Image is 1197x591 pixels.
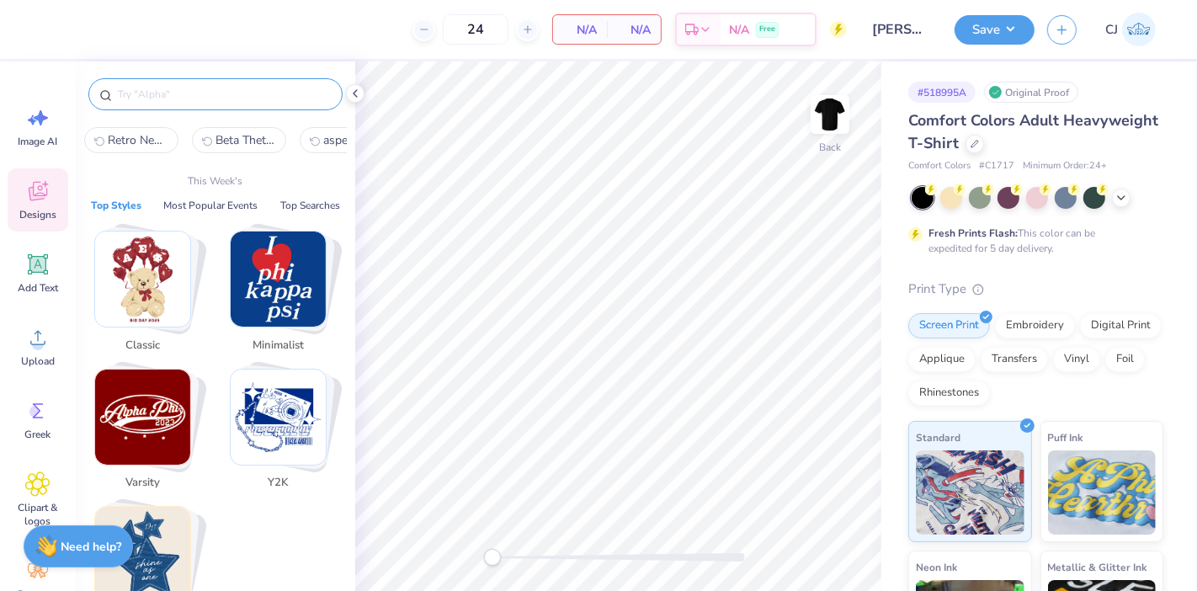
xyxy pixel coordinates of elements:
img: Classic [95,232,190,327]
div: Foil [1105,347,1145,372]
span: Varsity [115,475,170,492]
span: N/A [617,21,651,39]
span: CJ [1105,20,1118,40]
div: Applique [908,347,976,372]
span: Beta Theta Pi 90s Colorful Snowboarder [215,132,276,148]
img: Standard [916,450,1024,535]
div: Back [819,140,841,155]
p: This Week's [189,173,243,189]
button: Stack Card Button Minimalist [220,231,347,360]
span: Standard [916,429,960,446]
span: N/A [563,21,597,39]
div: # 518995A [908,82,976,103]
button: Beta Theta Pi 90s Colorful Snowboarder1 [192,127,286,153]
span: # C1717 [979,159,1014,173]
img: Carljude Jashper Liwanag [1122,13,1156,46]
button: aspen2 [300,127,364,153]
a: CJ [1098,13,1163,46]
button: Stack Card Button Varsity [84,369,211,498]
div: Rhinestones [908,381,990,406]
div: This color can be expedited for 5 day delivery. [928,226,1136,256]
input: Try "Alpha" [116,86,332,103]
span: Designs [19,208,56,221]
span: Minimum Order: 24 + [1023,159,1107,173]
input: – – [443,14,508,45]
button: Stack Card Button Classic [84,231,211,360]
img: Puff Ink [1048,450,1157,535]
button: Top Searches [275,197,345,214]
span: N/A [729,21,749,39]
span: Image AI [19,135,58,148]
span: Add Text [18,281,58,295]
strong: Need help? [61,539,122,555]
strong: Fresh Prints Flash: [928,226,1018,240]
span: Minimalist [251,338,306,354]
div: Screen Print [908,313,990,338]
img: Varsity [95,370,190,465]
button: Top Styles [86,197,146,214]
span: Neon Ink [916,558,957,576]
button: Retro Neon Cinema0 [84,127,178,153]
span: Puff Ink [1048,429,1083,446]
div: Embroidery [995,313,1075,338]
span: Retro Neon Cinema [108,132,168,148]
img: Minimalist [231,232,326,327]
img: Y2K [231,370,326,465]
div: Vinyl [1053,347,1100,372]
div: Print Type [908,280,1163,299]
div: Digital Print [1080,313,1162,338]
span: Clipart & logos [10,501,66,528]
button: Save [955,15,1035,45]
div: Transfers [981,347,1048,372]
span: Upload [21,354,55,368]
button: Most Popular Events [158,197,263,214]
span: Greek [25,428,51,441]
span: Comfort Colors [908,159,971,173]
span: Classic [115,338,170,354]
span: Free [759,24,775,35]
input: Untitled Design [859,13,942,46]
button: Stack Card Button Y2K [220,369,347,498]
span: Y2K [251,475,306,492]
img: Back [813,98,847,131]
span: aspen [323,132,354,148]
div: Accessibility label [484,549,501,566]
span: Metallic & Glitter Ink [1048,558,1147,576]
span: Comfort Colors Adult Heavyweight T-Shirt [908,110,1158,153]
div: Original Proof [984,82,1078,103]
